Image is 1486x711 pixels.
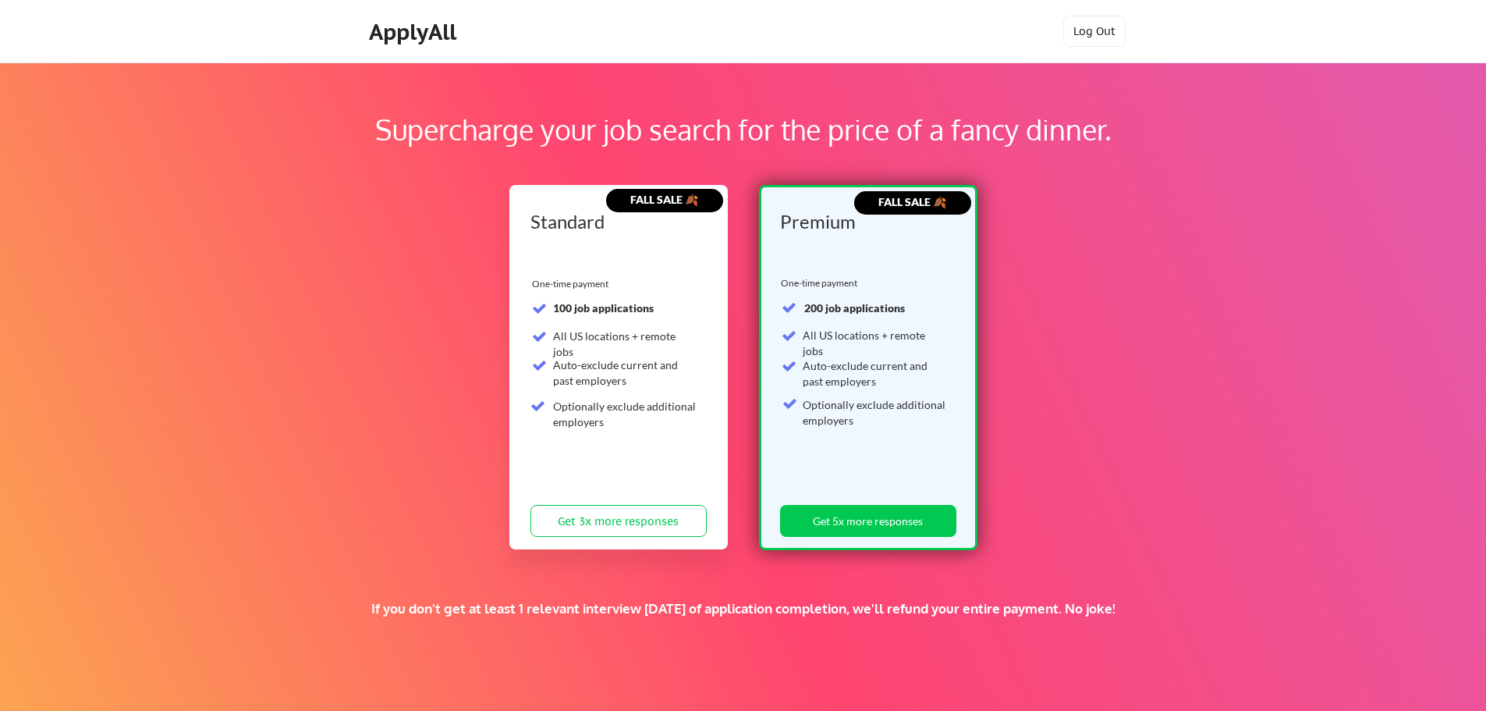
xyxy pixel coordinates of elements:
strong: 100 job applications [553,301,654,315]
div: Optionally exclude additional employers [803,397,947,428]
div: Auto-exclude current and past employers [553,357,697,388]
div: Optionally exclude additional employers [553,399,697,429]
button: Log Out [1063,16,1126,47]
div: All US locations + remote jobs [553,329,697,359]
div: Standard [530,212,701,231]
strong: 200 job applications [804,301,905,315]
strong: FALL SALE 🍂 [630,193,698,206]
div: Premium [780,212,951,231]
button: Get 3x more responses [530,505,707,537]
button: Get 5x more responses [780,505,956,537]
div: All US locations + remote jobs [803,328,947,358]
div: Auto-exclude current and past employers [803,358,947,389]
div: Supercharge your job search for the price of a fancy dinner. [100,108,1386,151]
div: If you don't get at least 1 relevant interview [DATE] of application completion, we'll refund you... [271,600,1215,617]
div: ApplyAll [369,19,461,45]
div: One-time payment [781,277,862,290]
div: One-time payment [532,278,613,290]
strong: FALL SALE 🍂 [878,195,946,208]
